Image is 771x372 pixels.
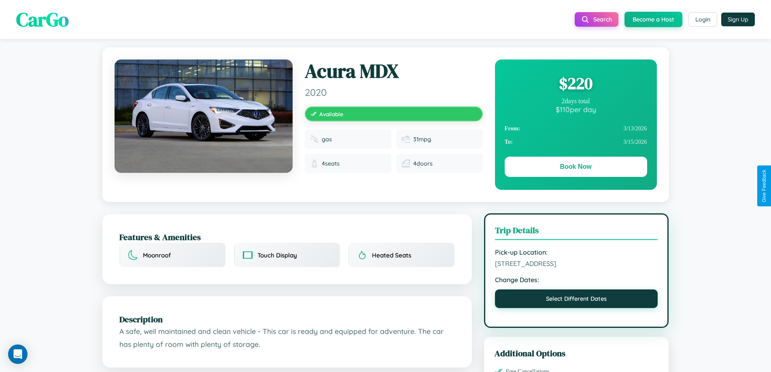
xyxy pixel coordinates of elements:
[305,60,483,83] h1: Acura MDX
[505,98,647,105] div: 2 days total
[305,86,483,98] span: 2020
[8,344,28,364] div: Open Intercom Messenger
[593,16,612,23] span: Search
[624,12,682,27] button: Become a Host
[505,125,520,132] strong: From:
[495,289,658,308] button: Select Different Dates
[402,135,410,143] img: Fuel efficiency
[495,276,658,284] strong: Change Dates:
[322,136,332,143] span: gas
[143,251,171,259] span: Moonroof
[257,251,297,259] span: Touch Display
[402,159,410,168] img: Doors
[505,135,647,149] div: 3 / 15 / 2026
[413,136,431,143] span: 31 mpg
[319,111,343,117] span: Available
[119,231,455,243] h2: Features & Amenities
[119,325,455,351] p: A safe, well maintained and clean vehicle - This car is ready and equipped for adventure. The car...
[310,159,319,168] img: Seats
[761,170,767,202] div: Give Feedback
[119,313,455,325] h2: Description
[310,135,319,143] img: Fuel type
[505,105,647,114] div: $ 110 per day
[413,160,433,167] span: 4 doors
[495,248,658,256] strong: Pick-up Location:
[16,6,69,33] span: CarGo
[495,347,658,359] h3: Additional Options
[505,122,647,135] div: 3 / 13 / 2026
[322,160,340,167] span: 4 seats
[505,72,647,94] div: $ 220
[721,13,755,26] button: Sign Up
[115,60,293,173] img: Acura MDX 2020
[688,12,717,27] button: Login
[505,138,513,145] strong: To:
[495,259,658,268] span: [STREET_ADDRESS]
[505,157,647,177] button: Book Now
[575,12,618,27] button: Search
[495,224,658,240] h3: Trip Details
[372,251,411,259] span: Heated Seats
